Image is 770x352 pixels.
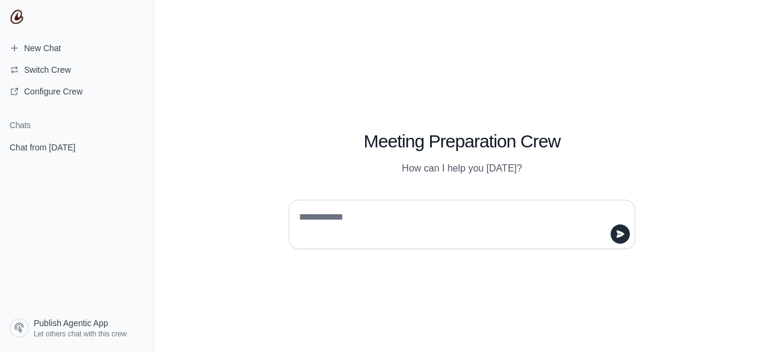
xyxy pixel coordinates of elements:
[289,131,635,152] h1: Meeting Preparation Crew
[34,329,127,339] span: Let others chat with this crew
[34,317,108,329] span: Publish Agentic App
[10,141,75,153] span: Chat from [DATE]
[5,60,149,79] button: Switch Crew
[24,42,61,54] span: New Chat
[24,64,71,76] span: Switch Crew
[5,39,149,58] a: New Chat
[10,10,24,24] img: CrewAI Logo
[5,313,149,342] a: Publish Agentic App Let others chat with this crew
[5,136,149,158] a: Chat from [DATE]
[5,82,149,101] a: Configure Crew
[289,161,635,176] p: How can I help you [DATE]?
[24,85,82,97] span: Configure Crew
